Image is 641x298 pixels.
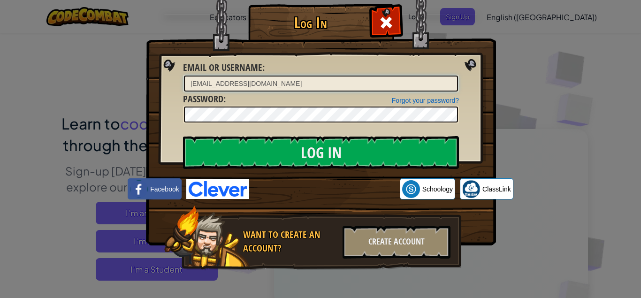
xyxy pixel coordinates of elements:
span: ClassLink [482,184,511,194]
iframe: Kitufe cha 'Ingia ukitumia akaunti ya Google' [249,179,400,199]
div: Create Account [343,226,450,259]
img: clever-logo-blue.png [186,179,249,199]
label: : [183,61,265,75]
span: Password [183,92,223,105]
div: Ingia ukitumia akaunti ya Google. Hufunguka katika kichupo kipya [254,179,395,199]
div: Want to create an account? [243,228,337,255]
img: facebook_small.png [130,180,148,198]
input: Log In [183,136,459,169]
a: Forgot your password? [392,97,459,104]
span: Facebook [150,184,179,194]
span: Schoology [422,184,453,194]
h1: Log In [251,15,370,31]
label: : [183,92,226,106]
img: schoology.png [402,180,420,198]
span: Email or Username [183,61,262,74]
img: classlink-logo-small.png [462,180,480,198]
